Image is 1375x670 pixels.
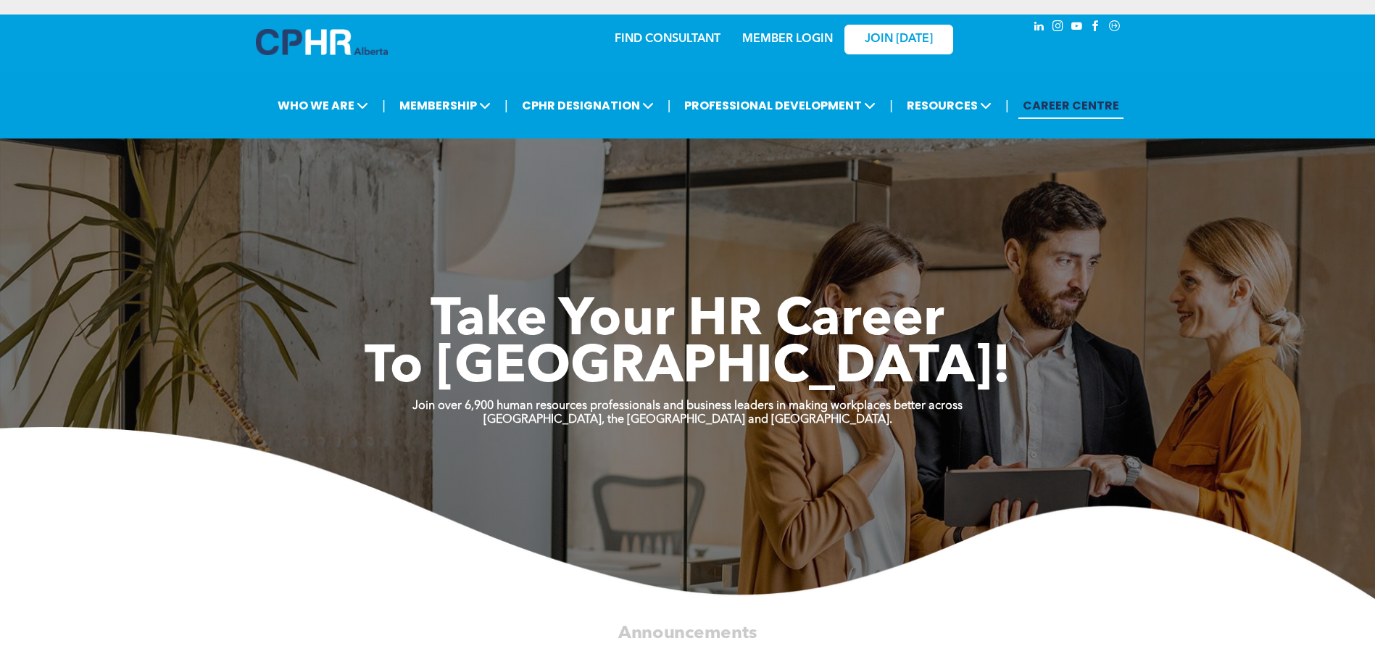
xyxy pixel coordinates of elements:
a: youtube [1069,18,1085,38]
a: JOIN [DATE] [844,25,953,54]
span: JOIN [DATE] [865,33,933,46]
a: MEMBER LOGIN [742,33,833,45]
a: Social network [1107,18,1123,38]
img: A blue and white logo for cp alberta [256,29,388,55]
li: | [504,91,508,120]
a: FIND CONSULTANT [615,33,720,45]
span: Take Your HR Career [431,295,944,347]
span: CPHR DESIGNATION [518,92,658,119]
span: WHO WE ARE [273,92,373,119]
a: instagram [1050,18,1066,38]
strong: Join over 6,900 human resources professionals and business leaders in making workplaces better ac... [412,400,963,412]
a: facebook [1088,18,1104,38]
strong: [GEOGRAPHIC_DATA], the [GEOGRAPHIC_DATA] and [GEOGRAPHIC_DATA]. [483,414,892,426]
span: To [GEOGRAPHIC_DATA]! [365,342,1011,394]
li: | [668,91,671,120]
a: linkedin [1031,18,1047,38]
li: | [1005,91,1009,120]
a: CAREER CENTRE [1018,92,1123,119]
span: RESOURCES [902,92,996,119]
span: Announcements [618,624,757,642]
li: | [382,91,386,120]
span: PROFESSIONAL DEVELOPMENT [680,92,880,119]
span: MEMBERSHIP [395,92,495,119]
li: | [889,91,893,120]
